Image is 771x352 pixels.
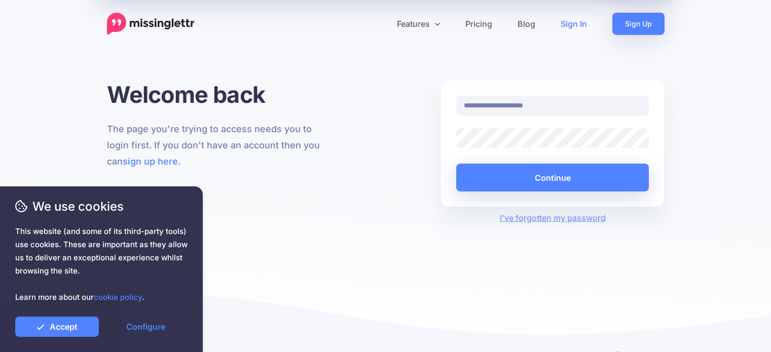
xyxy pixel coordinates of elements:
[453,13,505,35] a: Pricing
[456,164,649,191] button: Continue
[612,13,665,35] a: Sign Up
[107,121,331,170] p: The page you're trying to access needs you to login first. If you don't have an account then you ...
[104,317,188,337] a: Configure
[123,156,178,167] a: sign up here
[505,13,548,35] a: Blog
[15,225,188,304] span: This website (and some of its third-party tools) use cookies. These are important as they allow u...
[107,81,331,108] h1: Welcome back
[94,292,142,302] a: cookie policy
[384,13,453,35] a: Features
[15,198,188,215] span: We use cookies
[548,13,600,35] a: Sign In
[500,213,606,223] a: I've forgotten my password
[15,317,99,337] a: Accept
